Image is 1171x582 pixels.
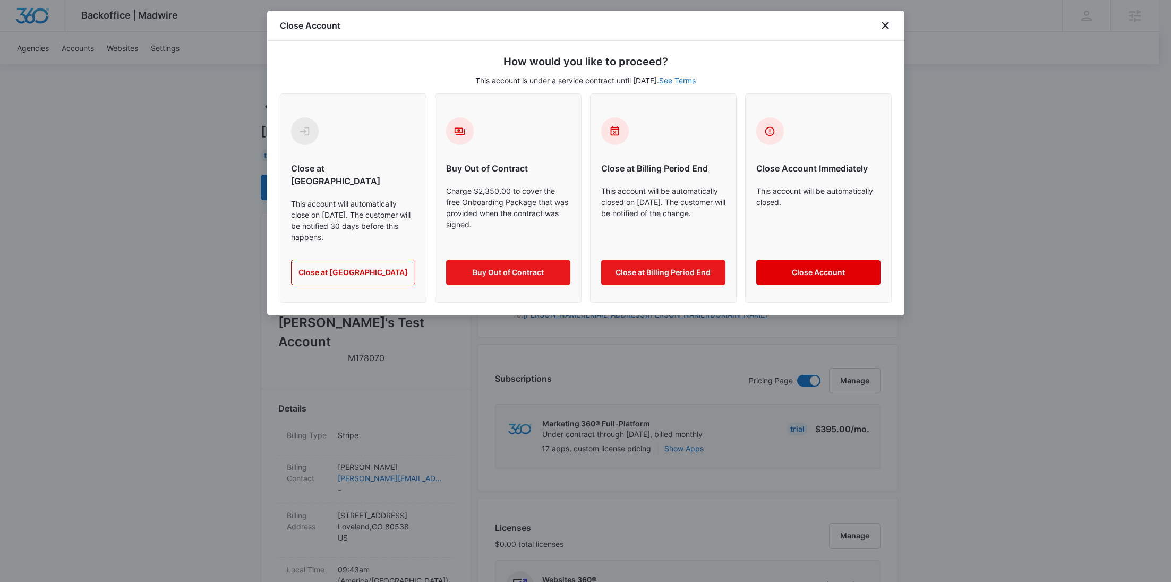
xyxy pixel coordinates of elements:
h1: Close Account [280,19,340,32]
a: See Terms [659,76,696,85]
h5: How would you like to proceed? [280,54,892,70]
h6: Buy Out of Contract [446,162,570,175]
p: This account will be automatically closed on [DATE]. The customer will be notified of the change. [601,185,725,243]
button: Close at Billing Period End [601,260,725,285]
button: Buy Out of Contract [446,260,570,285]
p: This account will be automatically closed. [756,185,881,243]
button: Close at [GEOGRAPHIC_DATA] [291,260,415,285]
p: This account will automatically close on [DATE]. The customer will be notified 30 days before thi... [291,198,415,243]
p: Charge $2,350.00 to cover the free Onboarding Package that was provided when the contract was sig... [446,185,570,243]
h6: Close Account Immediately [756,162,881,175]
p: This account is under a service contract until [DATE]. [280,75,892,86]
h6: Close at Billing Period End [601,162,725,175]
h6: Close at [GEOGRAPHIC_DATA] [291,162,415,187]
button: close [879,19,892,32]
button: Close Account [756,260,881,285]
